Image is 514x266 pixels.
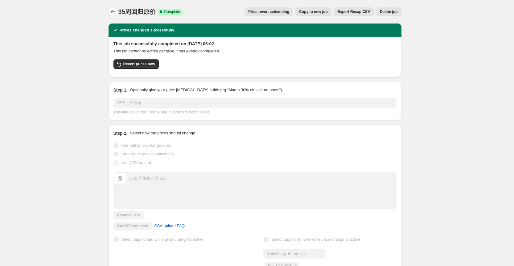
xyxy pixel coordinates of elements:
p: Select how the prices should change [130,130,195,136]
span: 35周回归原价 [118,8,156,15]
button: Price change jobs [109,7,117,16]
button: Delete job [376,7,401,16]
p: Optionally give your price [MEDICAL_DATA] a title (eg "March 30% off sale on boots") [130,87,282,93]
span: Revert prices now [123,62,155,67]
span: Select tags to add while price change is active [121,237,204,242]
span: Copy to new job [299,9,328,14]
h2: Prices changed successfully [120,27,175,33]
span: Export Recap CSV [338,9,370,14]
span: Use CSV upload [121,160,151,165]
div: UK35周价格还原.csv [129,175,166,182]
span: Use bulk price change rules [121,143,171,148]
button: Export Recap CSV [334,7,374,16]
span: Delete job [380,9,397,14]
h2: Step 2. [113,130,128,136]
h2: This job successfully completed on [DATE] 06:02. [113,41,397,47]
button: Price revert scheduling [245,7,293,16]
span: Complete [164,9,180,14]
h2: Step 1. [113,87,128,93]
a: CSV upload FAQ [150,221,188,231]
span: Price revert scheduling [248,9,289,14]
button: Copy to new job [295,7,331,16]
span: Select tags to remove while price change is active [271,237,360,242]
span: CSV upload FAQ [154,223,185,229]
input: Select tags to remove [263,249,325,259]
span: Set product prices individually [121,152,175,156]
span: This title is just for internal use, customers won't see it [113,110,209,114]
input: 30% off holiday sale [113,98,397,108]
i: This job cannot be edited because it has already completed. [113,49,220,53]
button: Revert prices now [113,59,159,69]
